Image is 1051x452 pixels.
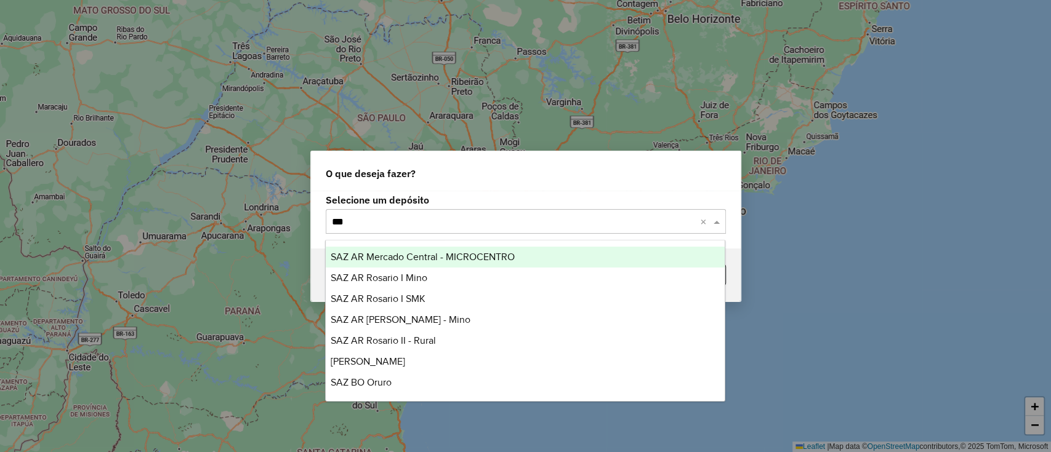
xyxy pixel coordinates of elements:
[700,214,711,229] span: Clear all
[331,356,405,367] span: [PERSON_NAME]
[325,240,725,402] ng-dropdown-panel: Options list
[331,377,392,387] span: SAZ BO Oruro
[331,335,436,346] span: SAZ AR Rosario II - Rural
[331,293,425,304] span: SAZ AR Rosario I SMK
[326,166,416,181] span: O que deseja fazer?
[331,272,427,283] span: SAZ AR Rosario I Mino
[326,192,726,207] label: Selecione um depósito
[331,252,515,262] span: SAZ AR Mercado Central - MICROCENTRO
[331,314,470,325] span: SAZ AR [PERSON_NAME] - Mino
